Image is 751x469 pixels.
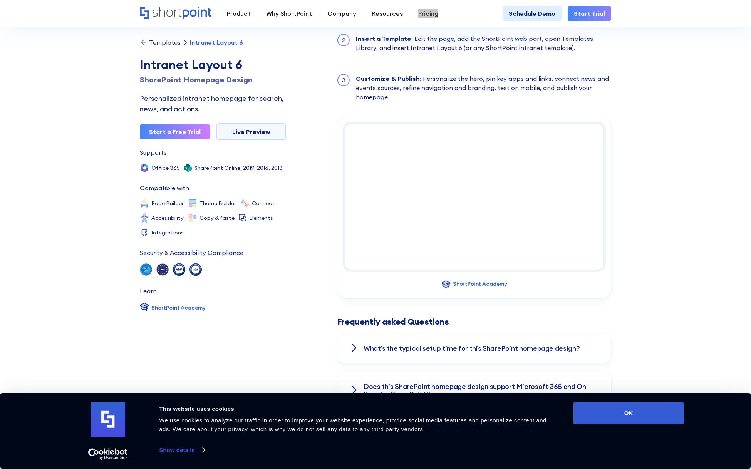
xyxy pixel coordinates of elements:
[453,280,507,288] div: ShortPoint Academy
[151,165,180,171] div: Office 365
[356,34,611,52] div: : Edit the page, add the ShortPoint web part, open Templates Library, and insert Intranet Layout ...
[441,280,507,289] a: ShortPoint Academy
[356,35,411,42] strong: Insert a Template
[411,6,446,21] a: Pricing
[573,402,684,424] button: OK
[74,448,142,460] a: Usercentrics Cookiebot - opens in a new window
[159,444,205,456] a: Show details
[91,402,125,437] img: logo
[194,165,283,171] div: SharePoint Online, 2019, 2016, 2013
[140,288,157,294] div: Learn
[140,124,210,139] a: Start a Free Trial
[364,345,580,352] h3: What’s the typical setup time for this SharePoint homepage design?
[345,124,603,270] iframe: How to use ShortPoint templates
[159,404,556,414] div: This website uses cookies
[140,302,206,313] a: ShortPoint Academy
[199,215,235,221] div: Copy &Paste
[418,9,438,18] div: Pricing
[364,383,599,398] h3: Does this SharePoint homepage design support Microsoft 365 and On-Premise SharePoint?
[337,317,449,326] span: Frequently asked Questions
[140,149,167,156] div: Supports
[327,9,356,18] div: Company
[159,417,546,432] span: We use cookies to analyze our traffic in order to improve your website experience, provide social...
[140,7,211,20] a: Home
[151,201,184,206] div: Page Builder
[199,201,236,206] div: Theme Builder
[568,6,611,21] a: Start Trial
[266,9,312,18] div: Why ShortPoint
[338,35,349,45] div: 2
[140,74,286,85] h1: SharePoint Homepage Design
[258,6,320,21] a: Why ShortPoint
[338,75,349,85] div: 3
[140,39,181,46] a: Templates
[503,6,562,21] a: Schedule Demo
[364,6,411,21] a: Resources
[151,304,206,312] div: ShortPoint Academy
[190,39,243,45] div: Intranet Layout 6
[216,123,286,140] a: Live Preview
[227,9,251,18] div: Product
[219,6,258,21] a: Product
[372,9,403,18] div: Resources
[140,250,243,256] div: Security & Accessibility Compliance
[356,75,420,82] strong: Customize & Publish
[356,74,611,102] div: : Personalize the hero, pin key apps and links, connect news and events sources, refine navigatio...
[149,39,181,45] div: Templates
[140,263,152,276] img: soc 2
[140,93,286,114] div: Personalized intranet homepage for search, news, and actions.
[151,215,184,221] div: Accessibility
[249,215,273,221] div: Elements
[140,185,189,191] div: Compatible with
[320,6,364,21] a: Company
[252,201,275,206] div: Connect
[140,55,286,74] div: Intranet Layout 6
[151,230,184,235] div: Integrations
